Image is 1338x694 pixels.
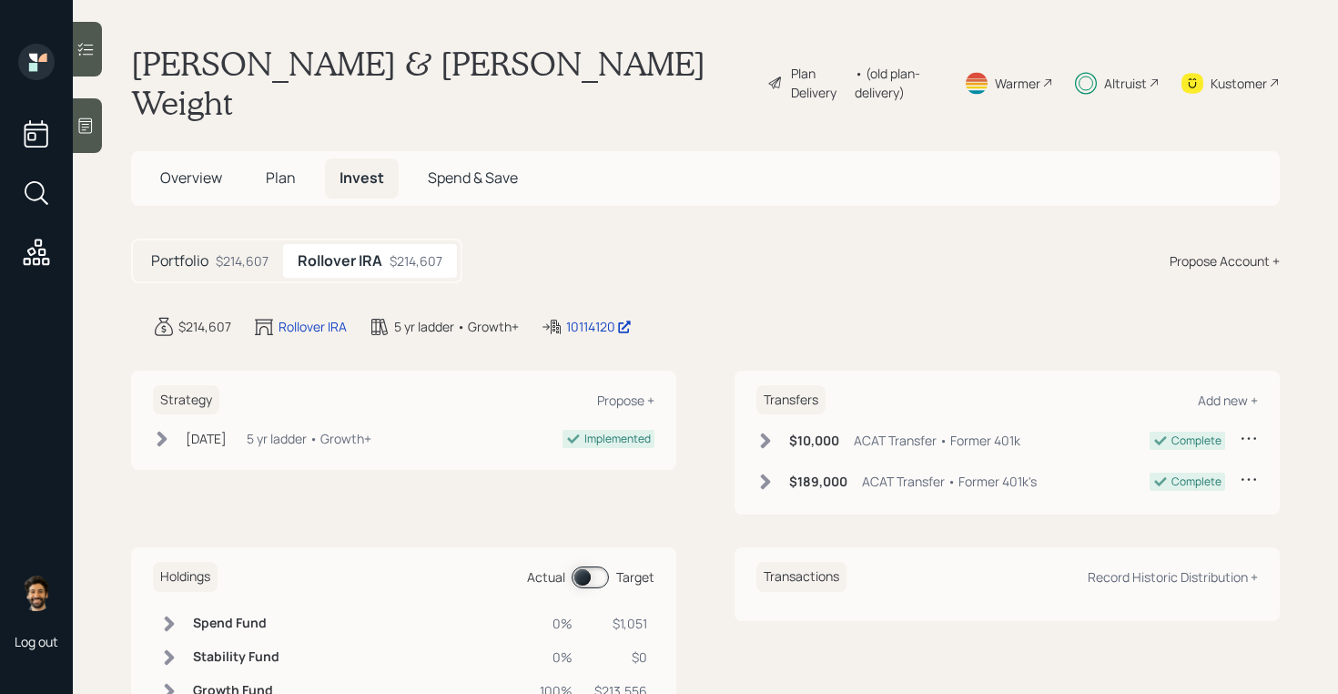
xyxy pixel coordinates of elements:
[1211,74,1267,93] div: Kustomer
[186,429,227,448] div: [DATE]
[18,575,55,611] img: eric-schwartz-headshot.png
[298,252,382,270] h5: Rollover IRA
[527,567,565,587] div: Actual
[854,431,1020,450] div: ACAT Transfer • Former 401k
[216,251,269,270] div: $214,607
[1171,433,1221,449] div: Complete
[193,649,279,665] h6: Stability Fund
[594,614,647,633] div: $1,051
[616,567,654,587] div: Target
[1198,392,1258,409] div: Add new +
[153,385,219,415] h6: Strategy
[791,64,846,102] div: Plan Delivery
[390,251,442,270] div: $214,607
[394,317,519,336] div: 5 yr ladder • Growth+
[160,168,222,188] span: Overview
[756,385,826,415] h6: Transfers
[594,648,647,667] div: $0
[1104,74,1147,93] div: Altruist
[151,252,208,270] h5: Portfolio
[1170,251,1280,270] div: Propose Account +
[428,168,518,188] span: Spend & Save
[597,392,654,409] div: Propose +
[855,64,942,102] div: • (old plan-delivery)
[153,562,218,592] h6: Holdings
[862,472,1037,491] div: ACAT Transfer • Former 401k's
[995,74,1040,93] div: Warmer
[584,431,651,447] div: Implemented
[540,614,573,633] div: 0%
[131,44,753,122] h1: [PERSON_NAME] & [PERSON_NAME] Weight
[266,168,296,188] span: Plan
[566,317,632,336] div: 10114120
[1171,474,1221,490] div: Complete
[756,562,846,592] h6: Transactions
[178,317,231,336] div: $214,607
[193,616,279,631] h6: Spend Fund
[789,475,847,490] h6: $189,000
[15,633,58,650] div: Log out
[340,168,384,188] span: Invest
[789,434,839,449] h6: $10,000
[1088,568,1258,586] div: Record Historic Distribution +
[279,317,347,336] div: Rollover IRA
[247,429,371,448] div: 5 yr ladder • Growth+
[540,648,573,667] div: 0%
